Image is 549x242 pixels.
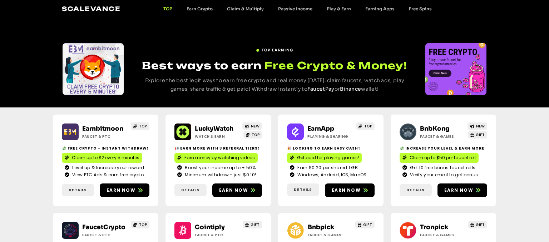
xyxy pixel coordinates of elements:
[468,122,487,130] a: NEW
[251,222,259,227] span: GIFT
[243,131,262,138] a: TOP
[195,125,233,132] a: LuckyWatch
[131,122,149,130] a: TOP
[195,223,225,231] a: Cointiply
[262,47,293,53] span: TOP EARNING
[256,45,293,53] a: TOP EARNING
[437,183,487,197] a: Earn now
[325,183,375,197] a: Earn now
[420,232,465,238] h2: Faucet & Games
[307,134,352,139] h2: Playing & Sharing
[174,184,207,196] a: Details
[287,146,375,151] h2: 🎉 Looking to Earn Easy Cash?
[62,146,149,151] h2: 💸 Free crypto - Instant withdraw!
[468,131,488,138] a: GIFT
[308,232,352,238] h2: Faucet & Games
[82,232,127,238] h2: Faucet & PTC
[251,123,260,129] span: NEW
[444,187,473,193] span: Earn now
[264,59,407,72] span: Free Crypto & Money!
[195,134,239,139] h2: Watch & Earn
[242,122,262,130] a: NEW
[406,187,425,193] span: Details
[296,165,358,171] span: Earn $0.20 per shared 1 GB
[364,123,372,129] span: TOP
[139,222,147,227] span: TOP
[476,123,485,129] span: NEW
[63,43,124,95] div: Slides
[332,187,361,193] span: Earn now
[62,153,142,163] a: Claim up to $2 every 5 minutes
[476,132,485,137] span: GIFT
[174,146,262,151] h2: 📢 Earn more with 3 referral Tiers!
[355,221,375,228] a: GIFT
[297,155,359,161] span: Get paid for playing games!
[69,187,87,193] span: Details
[82,125,123,132] a: Earnbitmoon
[82,223,125,231] a: FaucetCrypto
[183,165,256,171] span: Boost your income up to + 50%
[195,232,239,238] h2: Faucet & PTC
[363,222,372,227] span: GIFT
[308,223,334,231] a: Bnbpick
[62,184,94,196] a: Details
[243,221,262,228] a: GIFT
[70,165,144,171] span: Level up & Increase your reward
[287,153,362,163] a: Get paid for playing games!
[72,155,139,161] span: Claim up to $2 every 5 minutes
[420,223,448,231] a: Tronpick
[425,43,486,95] div: Slides
[82,134,127,139] h2: Faucet & PTC
[100,183,149,197] a: Earn now
[468,221,488,228] a: GIFT
[356,122,375,130] a: TOP
[294,187,312,192] span: Details
[139,123,147,129] span: TOP
[174,153,258,163] a: Earn money by watching videos
[420,125,450,132] a: BnbKong
[131,221,149,228] a: TOP
[252,132,260,137] span: TOP
[70,172,144,178] span: View PTC Ads & earn free crypto
[420,134,465,139] h2: Faucet & Games
[219,187,248,193] span: Earn now
[156,6,439,11] nav: Menu
[156,6,179,11] a: TOP
[271,6,320,11] a: Passive Income
[184,155,255,161] span: Earn money by watching videos
[137,76,412,94] p: Explore the best legit ways to earn free crypto and real money [DATE]: claim faucets, watch ads, ...
[408,172,478,178] span: Verify your email to get bonus
[62,5,120,12] a: Scalevance
[400,153,479,163] a: Claim up to $50 per faucet roll
[179,6,220,11] a: Earn Crypto
[400,184,432,196] a: Details
[142,59,262,72] span: Best ways to earn
[476,222,485,227] span: GIFT
[402,6,439,11] a: Free Spins
[408,165,475,171] span: Get 10 free bonus faucet rolls
[212,183,262,197] a: Earn now
[307,86,335,92] a: FaucetPay
[107,187,135,193] span: Earn now
[340,86,361,92] a: Binance
[410,155,476,161] span: Claim up to $50 per faucet roll
[183,172,256,178] span: Minimum withdraw - just $0.10!
[220,6,271,11] a: Claim & Multiply
[358,6,402,11] a: Earning Apps
[307,125,334,132] a: EarnApp
[181,187,199,193] span: Details
[296,172,366,178] span: Windows, Android, IOS, MacOS
[320,6,358,11] a: Play & Earn
[400,146,487,151] h2: 💸 Increase your level & earn more
[287,183,319,196] a: Details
